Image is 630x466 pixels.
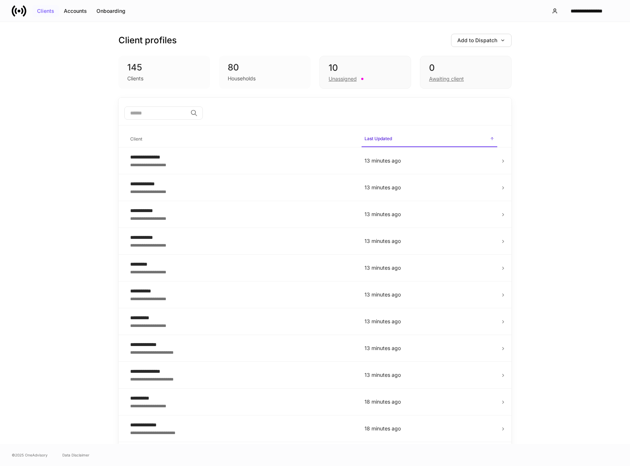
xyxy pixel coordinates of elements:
button: Clients [32,5,59,17]
div: 0Awaiting client [420,56,512,89]
button: Onboarding [92,5,130,17]
div: 10Unassigned [319,56,411,89]
div: 0 [429,62,502,74]
button: Accounts [59,5,92,17]
p: 13 minutes ago [365,345,494,352]
a: Data Disclaimer [62,452,89,458]
span: Client [127,132,356,147]
div: Add to Dispatch [457,38,505,43]
p: 13 minutes ago [365,184,494,191]
p: 13 minutes ago [365,291,494,298]
div: Clients [127,75,143,82]
p: 13 minutes ago [365,318,494,325]
p: 18 minutes ago [365,425,494,432]
p: 13 minutes ago [365,237,494,245]
p: 13 minutes ago [365,157,494,164]
button: Add to Dispatch [451,34,512,47]
div: 145 [127,62,201,73]
div: Unassigned [329,75,357,83]
p: 18 minutes ago [365,398,494,405]
h6: Last Updated [365,135,392,142]
div: 10 [329,62,402,74]
div: Households [228,75,256,82]
span: © 2025 OneAdvisory [12,452,48,458]
div: Onboarding [96,8,125,14]
span: Last Updated [362,131,497,147]
div: Accounts [64,8,87,14]
p: 13 minutes ago [365,264,494,272]
h6: Client [130,135,142,142]
h3: Client profiles [118,34,177,46]
div: 80 [228,62,302,73]
div: Awaiting client [429,75,464,83]
div: Clients [37,8,54,14]
p: 13 minutes ago [365,211,494,218]
p: 13 minutes ago [365,371,494,379]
